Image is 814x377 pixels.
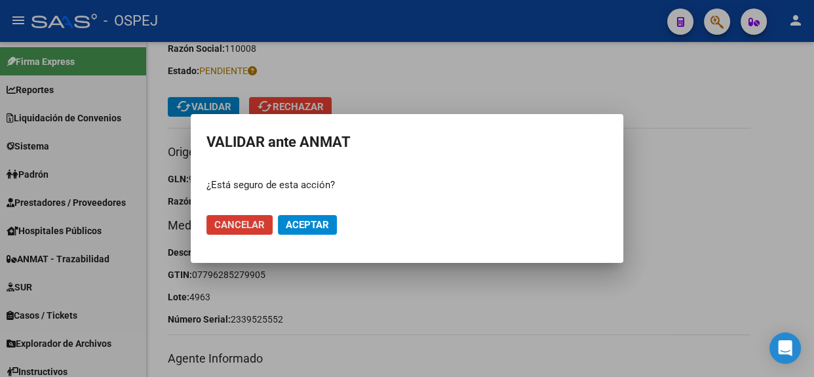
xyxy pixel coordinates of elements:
span: Cancelar [214,219,265,231]
button: Aceptar [278,215,337,235]
p: ¿Está seguro de esta acción? [206,178,608,193]
div: Open Intercom Messenger [769,332,801,364]
button: Cancelar [206,215,273,235]
span: Aceptar [286,219,329,231]
h2: VALIDAR ante ANMAT [206,130,608,155]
